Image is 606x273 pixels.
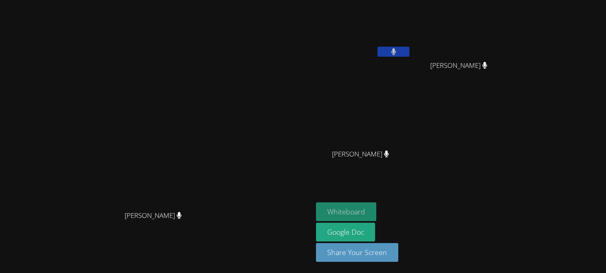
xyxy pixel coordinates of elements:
[125,210,182,222] span: [PERSON_NAME]
[316,202,376,221] button: Whiteboard
[316,243,398,262] button: Share Your Screen
[430,60,487,71] span: [PERSON_NAME]
[332,148,389,160] span: [PERSON_NAME]
[316,223,375,241] a: Google Doc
